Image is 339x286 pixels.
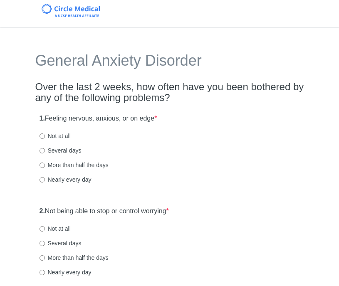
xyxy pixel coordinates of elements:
input: More than half the days [40,163,45,168]
label: Not at all [40,224,71,233]
label: Several days [40,239,82,247]
label: More than half the days [40,161,109,169]
img: Circle Medical Logo [42,4,100,17]
strong: 2. [40,207,45,214]
input: Several days [40,148,45,153]
input: Nearly every day [40,270,45,275]
h1: General Anxiety Disorder [35,52,304,73]
label: Not being able to stop or control worrying [40,207,169,216]
h2: Over the last 2 weeks, how often have you been bothered by any of the following problems? [35,81,304,104]
input: Nearly every day [40,177,45,182]
input: Several days [40,241,45,246]
label: More than half the days [40,254,109,262]
input: Not at all [40,133,45,139]
label: Feeling nervous, anxious, or on edge [40,114,157,123]
label: Nearly every day [40,268,92,276]
input: Not at all [40,226,45,232]
label: Not at all [40,132,71,140]
strong: 1. [40,115,45,122]
input: More than half the days [40,255,45,261]
label: Nearly every day [40,175,92,184]
label: Several days [40,146,82,155]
